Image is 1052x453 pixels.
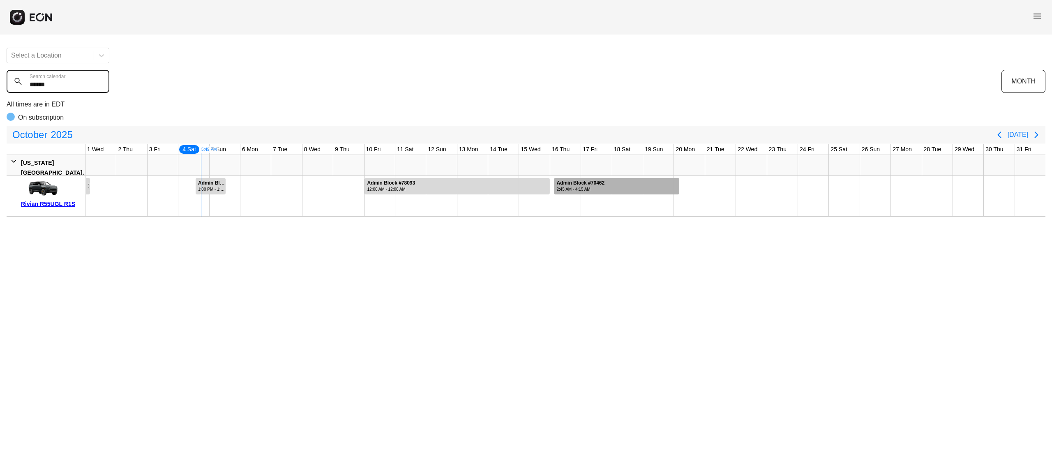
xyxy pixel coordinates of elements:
[519,144,542,155] div: 15 Wed
[364,176,550,194] div: Rented for 6 days by Admin Block Current status is rental
[367,180,415,186] div: Admin Block #78093
[1001,70,1045,93] button: MONTH
[581,144,599,155] div: 17 Fri
[11,127,49,143] span: October
[367,186,415,192] div: 12:00 AM - 12:00 AM
[198,180,225,186] div: Admin Block #77995
[21,158,84,187] div: [US_STATE][GEOGRAPHIC_DATA], [GEOGRAPHIC_DATA]
[556,180,604,186] div: Admin Block #70462
[612,144,632,155] div: 18 Sat
[556,186,604,192] div: 2:45 AM - 4:15 AM
[860,144,881,155] div: 26 Sun
[21,199,82,209] div: Rivian R55UGL R1S
[7,127,78,143] button: October2025
[1032,11,1042,21] span: menu
[674,144,697,155] div: 20 Mon
[88,186,89,192] div: 7:15 AM - 3:00 AM
[705,144,726,155] div: 21 Tue
[116,144,134,155] div: 2 Thu
[333,144,351,155] div: 9 Thu
[7,99,1045,109] p: All times are in EDT
[488,144,509,155] div: 14 Tue
[550,144,571,155] div: 16 Thu
[178,144,200,155] div: 4 Sat
[643,144,664,155] div: 19 Sun
[829,144,849,155] div: 25 Sat
[736,144,759,155] div: 22 Wed
[798,144,816,155] div: 24 Fri
[198,186,225,192] div: 1:00 PM - 1:00 PM
[88,180,89,186] div: Admin Block #75272
[426,144,448,155] div: 12 Sun
[554,176,679,194] div: Rented for 5 days by Admin Block Current status is rental
[1028,127,1045,143] button: Next page
[49,127,74,143] span: 2025
[365,144,383,155] div: 10 Fri
[148,144,162,155] div: 3 Fri
[922,144,943,155] div: 28 Tue
[271,144,289,155] div: 7 Tue
[457,144,480,155] div: 13 Mon
[18,113,64,122] p: On subscription
[953,144,976,155] div: 29 Wed
[302,144,322,155] div: 8 Wed
[891,144,914,155] div: 27 Mon
[984,144,1005,155] div: 30 Thu
[1008,127,1028,142] button: [DATE]
[195,176,226,194] div: Rented for 1 days by Admin Block Current status is rental
[767,144,788,155] div: 23 Thu
[395,144,415,155] div: 11 Sat
[210,144,228,155] div: 5 Sun
[85,176,90,194] div: Rented for 5 days by Admin Block Current status is rental
[85,144,105,155] div: 1 Wed
[1015,144,1033,155] div: 31 Fri
[21,178,62,199] img: car
[991,127,1008,143] button: Previous page
[30,73,65,80] label: Search calendar
[240,144,260,155] div: 6 Mon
